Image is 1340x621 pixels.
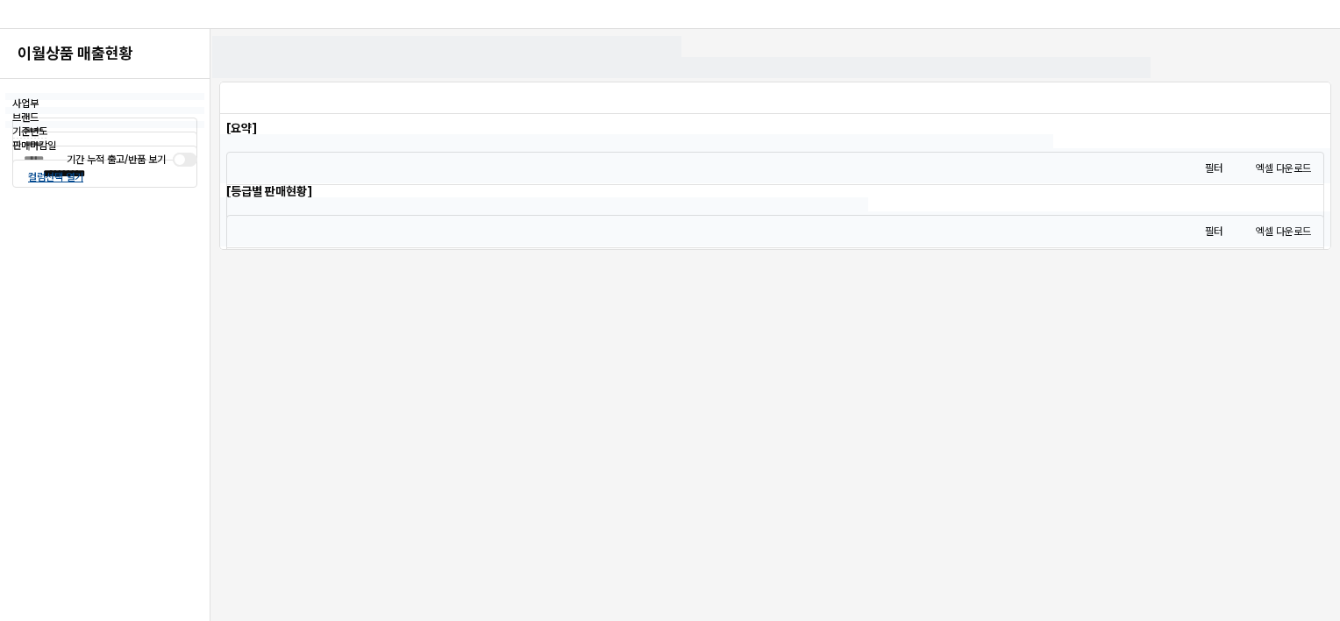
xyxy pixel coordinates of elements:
span: 판매마감일 [12,139,56,152]
h6: [등급별 판매현황] [226,183,397,199]
h6: [요약] [226,120,305,136]
span: 기간 누적 출고/반품 보기 [67,153,166,166]
p: 컬럼선택 열기 [28,170,83,184]
main: 앱 프레임 [210,29,1340,621]
button: 컬럼선택 열기 [9,170,201,184]
h4: 이월상품 매출현황 [18,45,160,62]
